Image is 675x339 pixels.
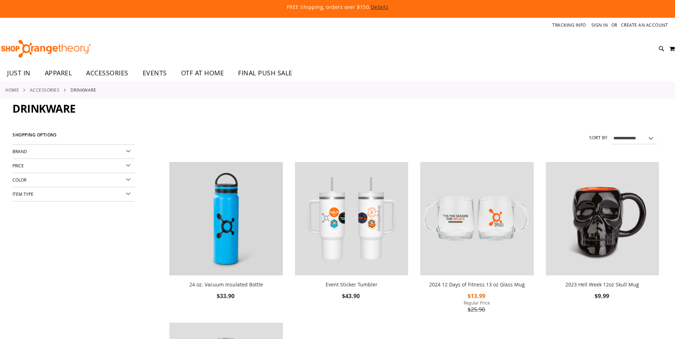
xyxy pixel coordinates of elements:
[169,162,283,275] img: 24 oz. Vacuum Insulated Bottle
[12,163,24,168] span: Price
[589,135,608,141] label: Sort By
[12,187,135,201] div: Item Type
[86,65,128,81] span: ACCESSORIES
[546,162,659,276] a: Product image for Hell Week 12oz Skull Mug
[12,173,135,187] div: Color
[417,158,537,332] div: product
[621,22,668,28] a: Create an Account
[420,300,533,306] span: Regular Price
[189,281,263,288] a: 24 oz. Vacuum Insulated Bottle
[12,145,135,159] div: Brand
[238,65,292,81] span: FINAL PUSH SALE
[5,87,19,93] a: Home
[124,4,551,11] p: FREE Shipping, orders over $150.
[12,159,135,173] div: Price
[217,292,236,300] span: $33.90
[542,158,663,319] div: product
[371,4,389,10] a: Details
[12,191,33,197] span: Item Type
[429,281,525,288] a: 2024 12 Days of Fitness 13 oz Glass Mug
[38,65,79,81] a: APPAREL
[420,162,533,276] a: Main image of 2024 12 Days of Fitness 13 oz Glass Mug
[174,65,231,81] a: OTF AT HOME
[169,162,283,276] a: 24 oz. Vacuum Insulated Bottle
[136,65,174,81] a: EVENTS
[79,65,136,81] a: ACCESSORIES
[326,281,378,288] a: Event Sticker Tumbler
[291,158,412,319] div: product
[7,65,31,81] span: JUST IN
[295,162,408,276] a: OTF 40 oz. Sticker Tumbler
[143,65,167,81] span: EVENTS
[181,65,224,81] span: OTF AT HOME
[166,158,286,319] div: product
[30,87,60,93] a: ACCESSORIES
[295,162,408,275] img: OTF 40 oz. Sticker Tumbler
[12,101,76,116] span: Drinkware
[591,22,608,28] a: Sign In
[12,177,26,183] span: Color
[231,65,300,81] a: FINAL PUSH SALE
[565,281,639,288] a: 2023 Hell Week 12oz Skull Mug
[595,292,610,300] span: $9.99
[552,22,586,28] a: Tracking Info
[468,306,486,313] span: $25.90
[468,292,486,300] span: $13.99
[12,129,135,145] strong: Shopping Options
[45,65,72,81] span: APPAREL
[70,87,96,93] strong: Drinkware
[12,149,27,154] span: Brand
[546,162,659,275] img: Product image for Hell Week 12oz Skull Mug
[420,162,533,275] img: Main image of 2024 12 Days of Fitness 13 oz Glass Mug
[342,292,361,300] span: $43.90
